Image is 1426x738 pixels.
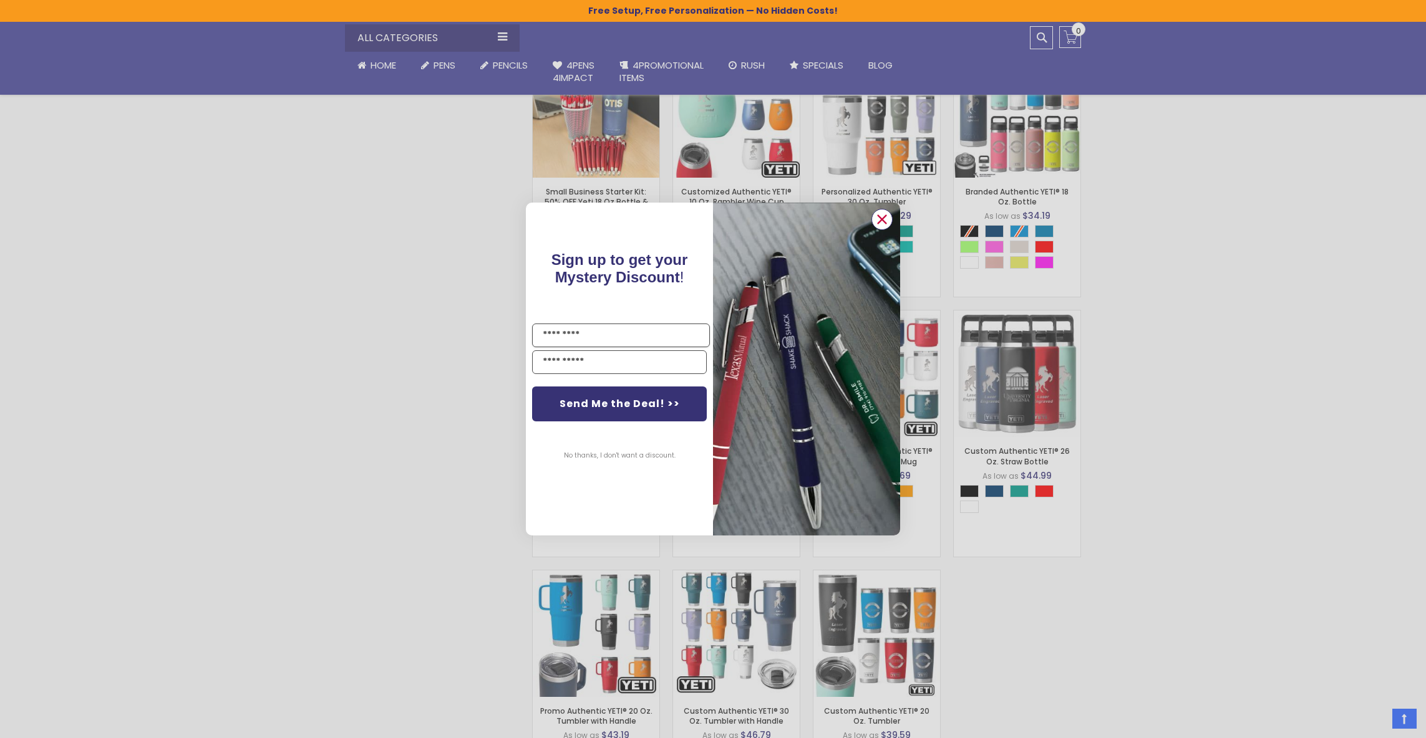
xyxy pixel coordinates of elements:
[532,386,707,421] button: Send Me the Deal! >>
[551,251,688,285] span: Sign up to get your Mystery Discount
[558,440,682,471] button: No thanks, I don't want a discount.
[713,203,900,535] img: pop-up-image
[871,209,893,230] button: Close dialog
[551,251,688,285] span: !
